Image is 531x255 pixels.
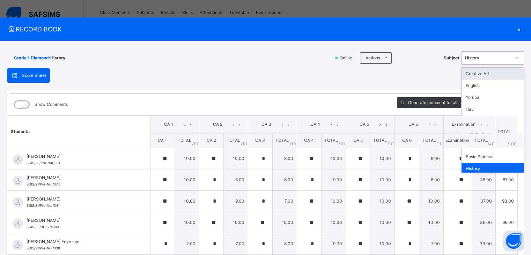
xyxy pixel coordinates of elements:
[27,246,60,250] span: SGIS/21/Pre-Nur/338
[353,138,363,143] span: CA 5
[290,141,296,147] span: / 10
[465,55,511,61] div: History
[366,55,380,61] span: Actions
[373,138,387,143] span: TOTAL
[321,190,346,212] td: 10.00
[462,103,524,115] div: Hau
[27,182,60,186] span: SGIS/21/Pre-Nur/376
[422,138,436,143] span: TOTAL
[503,231,524,252] button: Open asap
[175,212,199,233] td: 10.00
[339,141,345,147] span: / 10
[27,204,59,207] span: SGIS/21/Pre-Nur/341
[462,80,524,92] div: English
[400,121,426,127] span: CA 6
[471,169,495,190] td: 38.00
[11,129,30,134] span: Students
[495,190,517,212] td: 93.00
[302,121,329,127] span: CA 4
[272,233,297,254] td: 8.00
[370,190,394,212] td: 10.00
[471,233,495,254] td: 33.00
[402,138,412,143] span: CA 6
[13,176,23,186] img: default.svg
[13,218,23,229] img: default.svg
[351,121,377,127] span: CA 5
[13,240,23,250] img: default.svg
[471,190,495,212] td: 37.00
[462,163,524,175] div: History
[436,141,443,147] span: / 10
[7,24,514,34] span: RECORD BOOK
[223,233,248,254] td: 7.00
[27,217,134,224] span: [PERSON_NAME]
[419,190,443,212] td: 10.00
[471,212,495,233] td: 36.00
[445,138,469,143] span: Examination
[370,169,394,190] td: 10.00
[272,169,297,190] td: 6.00
[178,138,191,143] span: TOTAL
[27,175,134,181] span: [PERSON_NAME]
[27,196,134,202] span: [PERSON_NAME]
[370,212,394,233] td: 10.00
[304,138,314,143] span: CA 4
[205,121,231,127] span: CA 2
[462,151,524,163] div: Basic Science
[419,212,443,233] td: 10.00
[495,212,517,233] td: 96.00
[223,212,248,233] td: 10.00
[272,148,297,169] td: 8.00
[388,141,394,147] span: / 10
[22,72,46,79] span: Score Sheet
[50,55,65,61] span: History
[13,154,23,165] img: default.svg
[419,169,443,190] td: 8.00
[223,148,248,169] td: 10.00
[462,68,524,80] div: Creative Art
[27,239,134,245] span: [PERSON_NAME] Enyo-ojo
[449,121,478,127] span: Examination
[27,153,134,160] span: [PERSON_NAME]
[175,169,199,190] td: 10.00
[13,197,23,207] img: default.svg
[444,55,459,61] span: Subject
[321,169,346,190] td: 9.00
[474,138,488,143] span: TOTAL
[192,141,198,147] span: / 10
[223,169,248,190] td: 6.00
[514,24,524,34] div: ×
[175,190,199,212] td: 10.00
[223,190,248,212] td: 9.00
[324,138,338,143] span: TOTAL
[495,169,517,190] td: 87.00
[156,121,182,127] span: CA 1
[339,55,356,61] span: Online
[158,138,167,143] span: CA 1
[321,233,346,254] td: 9.00
[495,116,517,148] th: TOTAL
[253,121,280,127] span: CA 3
[321,212,346,233] td: 10.00
[35,101,68,108] label: Show Comments
[508,141,517,147] span: /100
[462,92,524,103] div: Yoruba
[272,212,297,233] td: 10.00
[255,138,265,143] span: CA 3
[175,148,199,169] td: 10.00
[370,233,394,254] td: 10.00
[27,225,59,229] span: SGIS/23/NUR2/4803
[370,148,394,169] td: 10.00
[488,141,495,147] span: / 40
[14,55,50,61] span: Grade 1 Diamond :
[408,100,473,106] span: Generate comment for all student
[495,233,517,254] td: 76.00
[275,138,289,143] span: TOTAL
[419,233,443,254] td: 7.00
[241,141,247,147] span: / 10
[227,138,240,143] span: TOTAL
[207,138,216,143] span: CA 2
[272,190,297,212] td: 7.00
[27,161,60,165] span: SGIS/20/Pre-Nur/301
[175,233,199,254] td: 2.00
